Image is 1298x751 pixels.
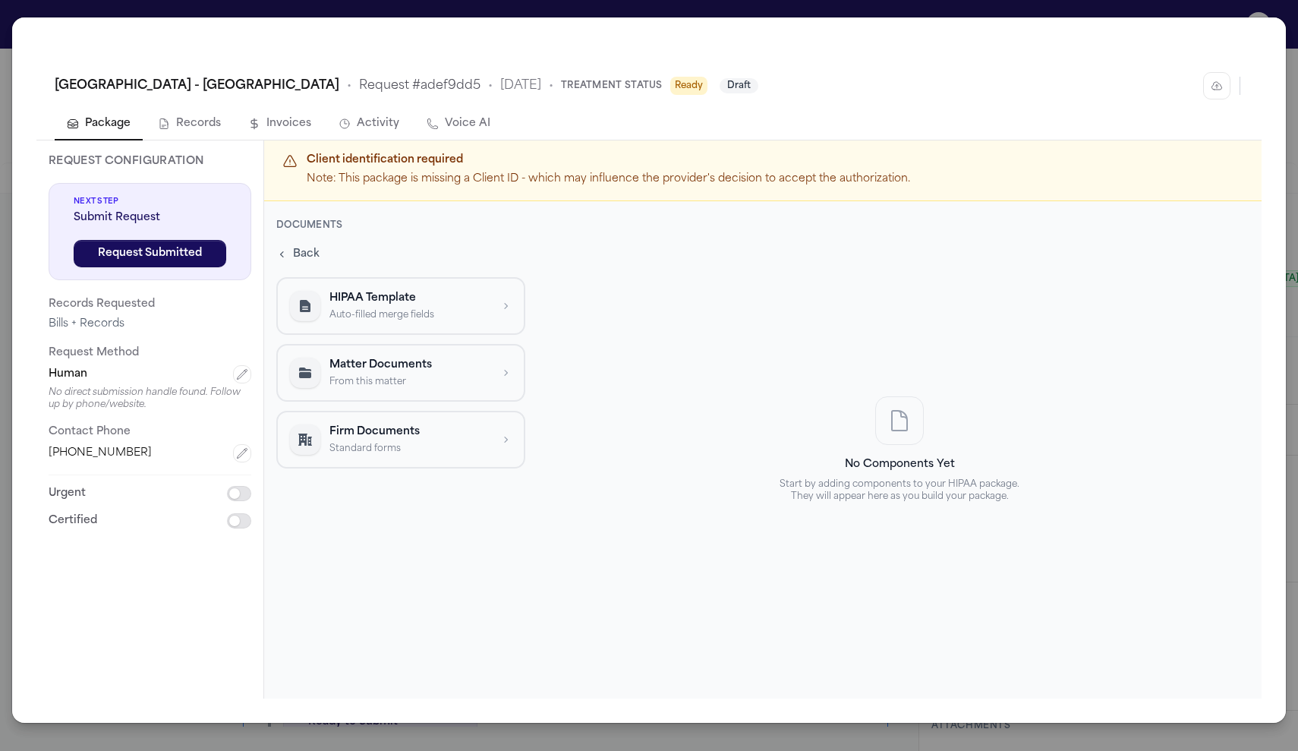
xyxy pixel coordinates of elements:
[49,387,251,411] div: No direct submission handle found. Follow up by phone/website.
[329,443,490,455] p: Standard forms
[74,210,226,226] span: Submit Request
[276,277,525,335] button: HIPAA TemplateAuto-filled merge fields
[49,295,251,314] p: Records Requested
[329,291,490,306] p: HIPAA Template
[49,512,97,530] p: Certified
[307,171,910,188] p: Note: This package is missing a Client ID - which may influence the provider's decision to accept...
[720,78,758,93] span: Draft
[49,484,86,503] p: Urgent
[329,309,490,321] p: Auto-filled merge fields
[561,80,663,92] span: Treatment Status
[778,478,1021,503] p: Start by adding components to your HIPAA package. They will appear here as you build your package.
[146,109,233,140] button: Records
[276,219,525,232] h3: Documents
[236,109,323,140] button: Invoices
[49,317,251,332] div: Bills + Records
[49,446,152,461] span: [PHONE_NUMBER]
[55,109,143,140] button: Package
[49,344,251,362] p: Request Method
[273,244,323,265] button: Back
[778,457,1021,472] h4: No Components Yet
[74,240,226,267] button: Request Submitted
[488,77,493,95] span: •
[276,344,525,402] button: Matter DocumentsFrom this matter
[55,77,339,95] span: [GEOGRAPHIC_DATA] - [GEOGRAPHIC_DATA]
[500,77,541,95] span: [DATE]
[347,77,351,95] span: •
[49,153,251,171] p: Request Configuration
[549,77,553,95] span: •
[276,411,525,469] button: Firm DocumentsStandard forms
[359,77,480,95] span: Request # adef9dd5
[329,376,490,388] p: From this matter
[293,247,320,262] span: Back
[326,109,411,140] button: Activity
[414,109,503,140] button: Voice AI
[329,424,490,440] p: Firm Documents
[74,196,226,207] span: Next Step
[49,367,87,382] span: Human
[49,423,251,441] p: Contact Phone
[329,358,490,373] p: Matter Documents
[670,77,707,95] span: Ready
[307,153,910,168] p: Client identification required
